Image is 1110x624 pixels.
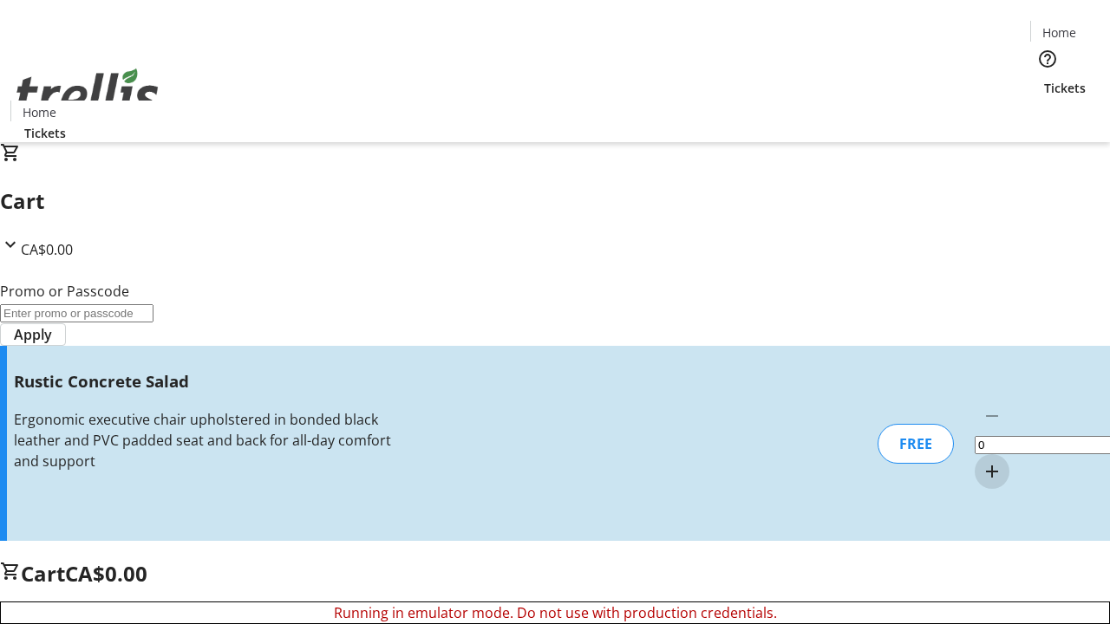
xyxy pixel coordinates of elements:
[1030,97,1065,132] button: Cart
[1044,79,1086,97] span: Tickets
[1030,42,1065,76] button: Help
[21,240,73,259] span: CA$0.00
[14,369,393,393] h3: Rustic Concrete Salad
[14,324,52,345] span: Apply
[10,49,165,136] img: Orient E2E Organization Z0uBci4IhH's Logo
[1031,23,1087,42] a: Home
[24,124,66,142] span: Tickets
[65,559,147,588] span: CA$0.00
[10,124,80,142] a: Tickets
[11,103,67,121] a: Home
[1042,23,1076,42] span: Home
[1030,79,1100,97] a: Tickets
[878,424,954,464] div: FREE
[975,454,1009,489] button: Increment by one
[23,103,56,121] span: Home
[14,409,393,471] div: Ergonomic executive chair upholstered in bonded black leather and PVC padded seat and back for al...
